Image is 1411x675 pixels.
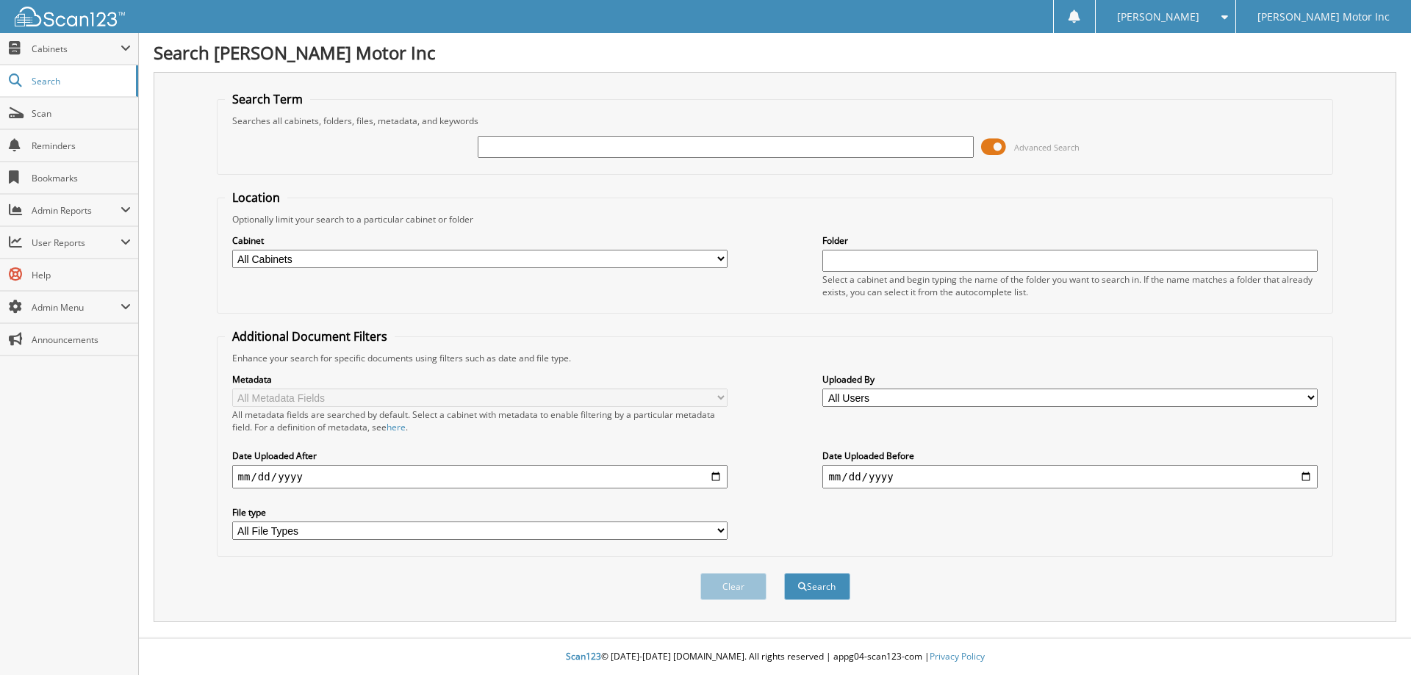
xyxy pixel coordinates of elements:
[1257,12,1390,21] span: [PERSON_NAME] Motor Inc
[232,234,728,247] label: Cabinet
[32,269,131,281] span: Help
[32,43,121,55] span: Cabinets
[225,328,395,344] legend: Additional Document Filters
[225,91,310,107] legend: Search Term
[32,107,131,120] span: Scan
[15,7,125,26] img: scan123-logo-white.svg
[225,189,287,206] legend: Location
[154,40,1396,65] h1: Search [PERSON_NAME] Motor Inc
[232,506,728,519] label: File type
[566,650,601,663] span: Scan123
[822,450,1318,462] label: Date Uploaded Before
[32,140,131,152] span: Reminders
[225,213,1326,225] div: Optionally limit your search to a particular cabinet or folder
[1014,142,1080,153] span: Advanced Search
[32,172,131,184] span: Bookmarks
[32,204,121,217] span: Admin Reports
[225,352,1326,364] div: Enhance your search for specific documents using filters such as date and file type.
[32,301,121,314] span: Admin Menu
[32,75,129,87] span: Search
[232,373,728,386] label: Metadata
[784,573,850,600] button: Search
[822,373,1318,386] label: Uploaded By
[700,573,766,600] button: Clear
[822,273,1318,298] div: Select a cabinet and begin typing the name of the folder you want to search in. If the name match...
[32,333,131,346] span: Announcements
[232,450,728,462] label: Date Uploaded After
[1117,12,1199,21] span: [PERSON_NAME]
[822,465,1318,488] input: end
[232,408,728,433] div: All metadata fields are searched by default. Select a cabinet with metadata to enable filtering b...
[32,237,121,249] span: User Reports
[387,421,406,433] a: here
[1338,604,1411,675] iframe: Chat Widget
[232,465,728,488] input: start
[225,115,1326,127] div: Searches all cabinets, folders, files, metadata, and keywords
[822,234,1318,247] label: Folder
[930,650,985,663] a: Privacy Policy
[139,639,1411,675] div: © [DATE]-[DATE] [DOMAIN_NAME]. All rights reserved | appg04-scan123-com |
